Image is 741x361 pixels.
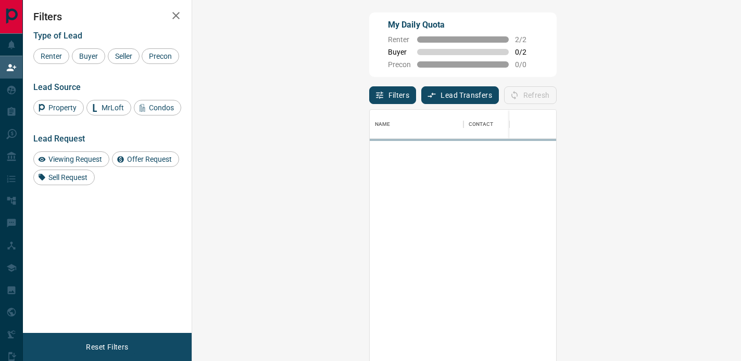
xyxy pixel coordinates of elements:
[33,10,181,23] h2: Filters
[388,60,411,69] span: Precon
[388,35,411,44] span: Renter
[421,86,499,104] button: Lead Transfers
[369,86,417,104] button: Filters
[33,100,84,115] div: Property
[469,110,494,139] div: Contact
[86,100,131,115] div: MrLoft
[463,110,547,139] div: Contact
[388,48,411,56] span: Buyer
[33,31,82,41] span: Type of Lead
[145,104,178,112] span: Condos
[33,48,69,64] div: Renter
[123,155,175,163] span: Offer Request
[79,338,135,356] button: Reset Filters
[112,151,179,167] div: Offer Request
[98,104,128,112] span: MrLoft
[45,155,106,163] span: Viewing Request
[33,170,95,185] div: Sell Request
[515,60,538,69] span: 0 / 0
[72,48,105,64] div: Buyer
[111,52,136,60] span: Seller
[108,48,140,64] div: Seller
[33,134,85,144] span: Lead Request
[142,48,179,64] div: Precon
[145,52,175,60] span: Precon
[375,110,391,139] div: Name
[134,100,181,115] div: Condos
[45,104,80,112] span: Property
[33,151,109,167] div: Viewing Request
[37,52,66,60] span: Renter
[515,48,538,56] span: 0 / 2
[388,19,538,31] p: My Daily Quota
[45,173,91,182] span: Sell Request
[76,52,102,60] span: Buyer
[515,35,538,44] span: 2 / 2
[33,82,81,92] span: Lead Source
[370,110,463,139] div: Name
